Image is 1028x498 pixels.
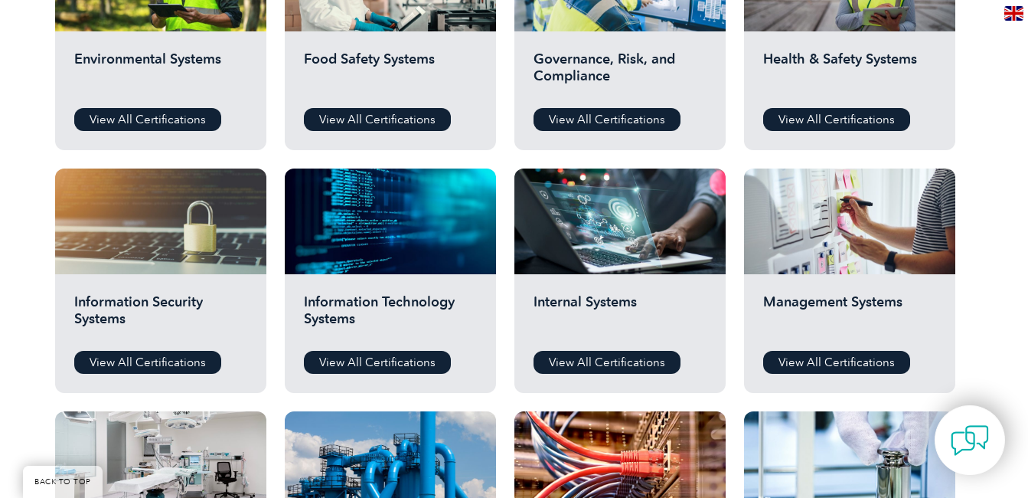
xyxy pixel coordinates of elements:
a: View All Certifications [304,108,451,131]
img: contact-chat.png [951,421,989,460]
h2: Health & Safety Systems [763,51,936,97]
h2: Management Systems [763,293,936,339]
a: View All Certifications [74,351,221,374]
a: View All Certifications [74,108,221,131]
a: View All Certifications [304,351,451,374]
a: View All Certifications [534,351,680,374]
a: View All Certifications [763,108,910,131]
a: View All Certifications [534,108,680,131]
h2: Governance, Risk, and Compliance [534,51,707,97]
h2: Internal Systems [534,293,707,339]
h2: Information Security Systems [74,293,247,339]
h2: Environmental Systems [74,51,247,97]
h2: Food Safety Systems [304,51,477,97]
a: BACK TO TOP [23,466,103,498]
img: en [1004,6,1023,21]
h2: Information Technology Systems [304,293,477,339]
a: View All Certifications [763,351,910,374]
